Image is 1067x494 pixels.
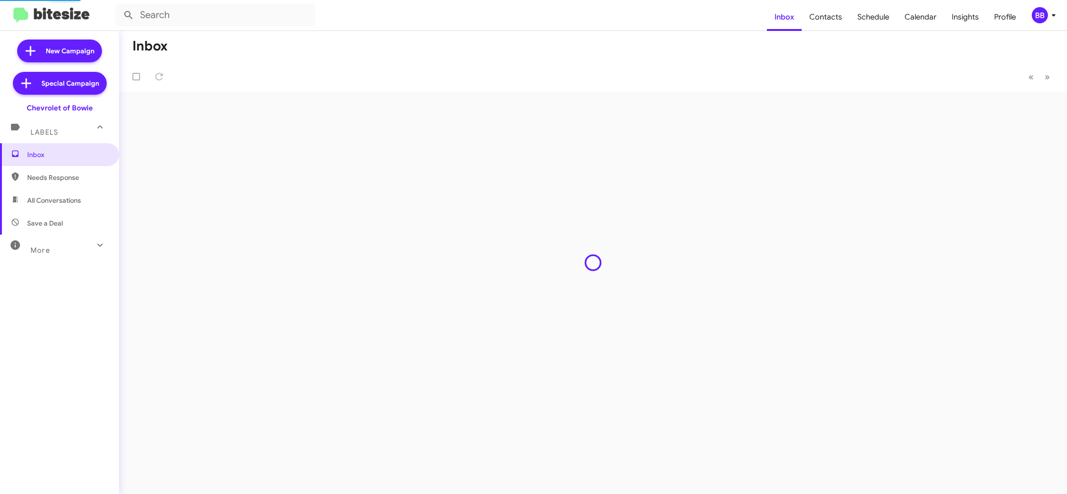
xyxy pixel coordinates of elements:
[27,103,93,113] div: Chevrolet of Bowie
[132,39,168,54] h1: Inbox
[944,3,986,31] a: Insights
[986,3,1024,31] a: Profile
[1023,67,1039,87] button: Previous
[30,128,58,137] span: Labels
[115,4,315,27] input: Search
[27,173,108,182] span: Needs Response
[17,40,102,62] a: New Campaign
[1045,71,1050,83] span: »
[1039,67,1056,87] button: Next
[802,3,850,31] a: Contacts
[41,79,99,88] span: Special Campaign
[27,218,63,228] span: Save a Deal
[767,3,802,31] a: Inbox
[27,196,81,205] span: All Conversations
[1032,7,1048,23] div: BB
[46,46,94,56] span: New Campaign
[30,246,50,255] span: More
[1023,67,1056,87] nav: Page navigation example
[1028,71,1034,83] span: «
[897,3,944,31] a: Calendar
[850,3,897,31] a: Schedule
[13,72,107,95] a: Special Campaign
[1024,7,1057,23] button: BB
[27,150,108,159] span: Inbox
